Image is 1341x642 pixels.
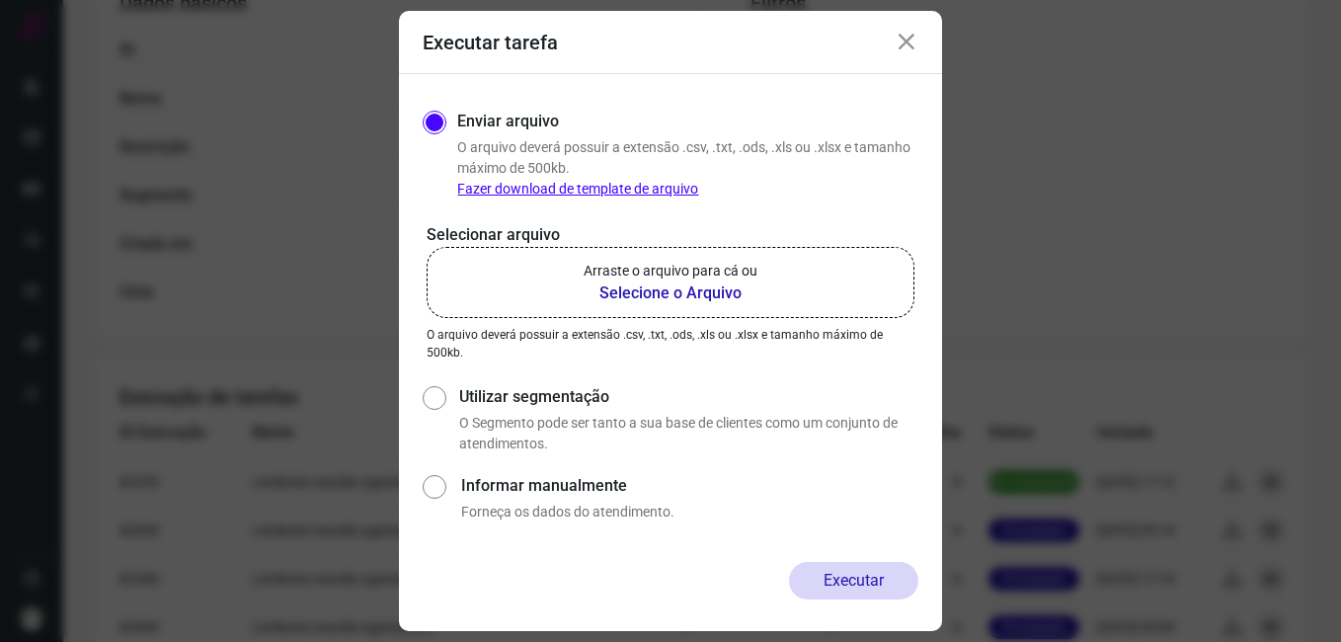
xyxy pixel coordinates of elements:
[584,261,757,281] p: Arraste o arquivo para cá ou
[457,137,918,200] p: O arquivo deverá possuir a extensão .csv, .txt, .ods, .xls ou .xlsx e tamanho máximo de 500kb.
[457,181,698,197] a: Fazer download de template de arquivo
[461,502,918,522] p: Forneça os dados do atendimento.
[461,474,918,498] label: Informar manualmente
[459,413,918,454] p: O Segmento pode ser tanto a sua base de clientes como um conjunto de atendimentos.
[459,385,918,409] label: Utilizar segmentação
[427,326,914,361] p: O arquivo deverá possuir a extensão .csv, .txt, .ods, .xls ou .xlsx e tamanho máximo de 500kb.
[423,31,558,54] h3: Executar tarefa
[789,562,918,600] button: Executar
[427,223,914,247] p: Selecionar arquivo
[584,281,757,305] b: Selecione o Arquivo
[457,110,559,133] label: Enviar arquivo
